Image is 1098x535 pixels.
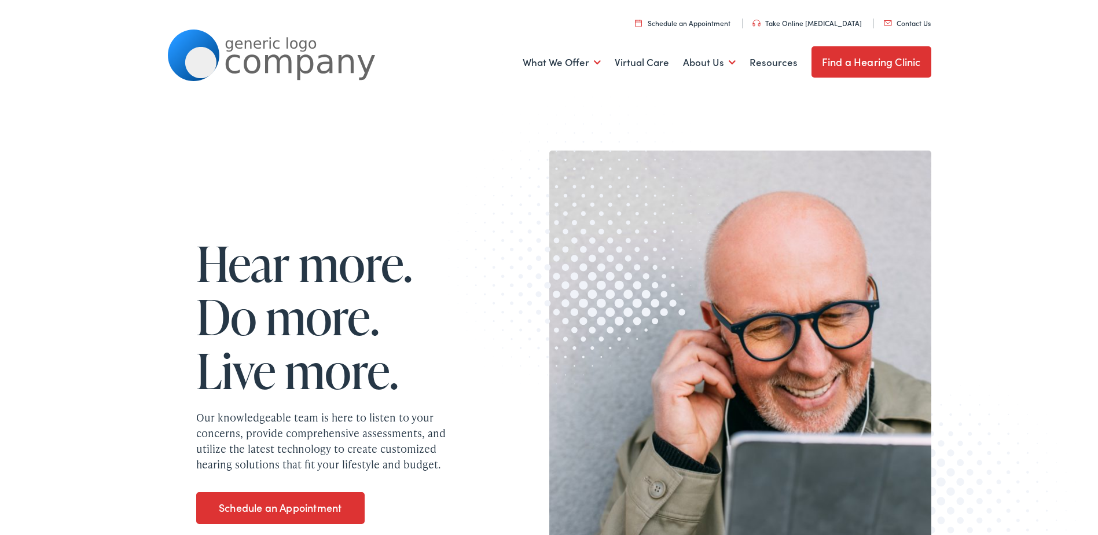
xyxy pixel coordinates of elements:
a: Take Online [MEDICAL_DATA] [752,18,862,28]
img: Graphic image with a halftone pattern, contributing to the site's visual design. [431,79,736,393]
img: utility icon [635,19,642,27]
a: Find a Hearing Clinic [811,46,931,78]
span: Live [196,343,276,397]
a: Contact Us [884,18,931,28]
img: utility icon [752,20,761,27]
a: Resources [750,41,798,84]
span: more. [299,236,412,290]
span: Hear [196,236,290,290]
span: more. [266,290,379,343]
a: Schedule an Appointment [196,492,365,525]
a: What We Offer [523,41,601,84]
a: Schedule an Appointment [635,18,730,28]
p: Our knowledgeable team is here to listen to your concerns, provide comprehensive assessments, and... [196,409,474,472]
a: About Us [683,41,736,84]
span: Do [196,290,256,343]
img: utility icon [884,20,892,26]
span: more. [285,343,398,397]
a: Virtual Care [615,41,669,84]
